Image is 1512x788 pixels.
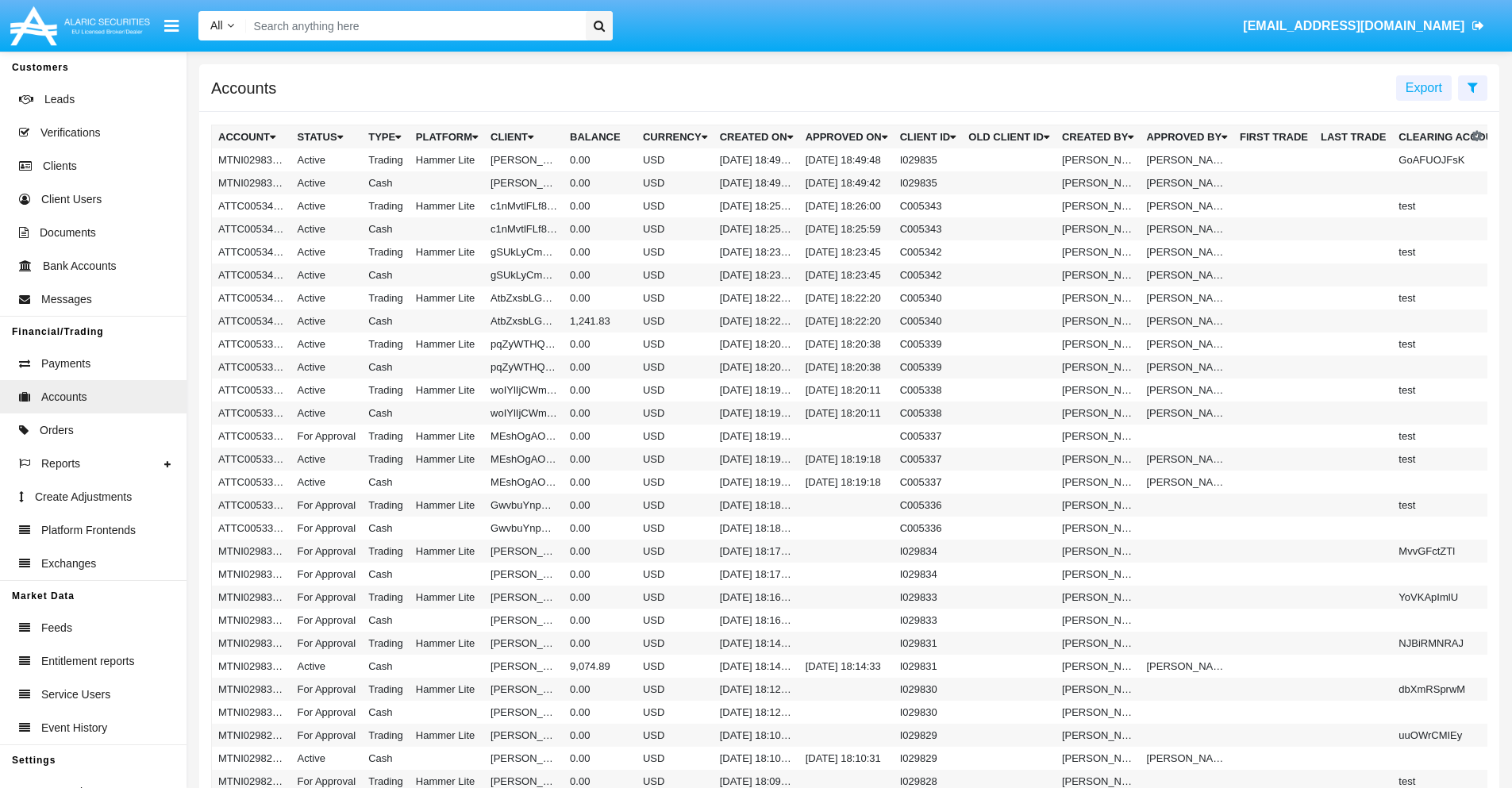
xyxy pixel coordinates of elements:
td: Active [291,286,363,309]
td: [PERSON_NAME] [1056,448,1141,471]
td: [DATE] 18:23:45 [799,263,894,286]
td: 0.00 [564,563,637,586]
td: Active [291,471,363,494]
td: [PERSON_NAME] [1140,402,1233,425]
input: Search [246,11,580,40]
td: 0.00 [564,425,637,448]
td: ATTC005337A2 [212,425,291,448]
span: Orders [40,422,74,439]
td: pqZyWTHQEUBbaIL [484,356,564,379]
td: C005336 [894,494,963,517]
th: Created By [1056,125,1141,149]
td: MEshOgAOAwQvhSl [484,425,564,448]
td: [PERSON_NAME] [1140,332,1233,356]
span: Reports [41,456,80,472]
td: Cash [362,609,410,632]
td: ATTC005338A1 [212,379,291,402]
td: [DATE] 18:19:11 [714,448,799,471]
td: [PERSON_NAME] [1056,402,1141,425]
a: [EMAIL_ADDRESS][DOMAIN_NAME] [1236,4,1492,48]
td: [DATE] 18:20:38 [799,332,894,356]
td: [DATE] 18:20:11 [799,379,894,402]
td: USD [637,448,714,471]
td: [PERSON_NAME] [1056,586,1141,609]
td: [PERSON_NAME] [1056,171,1141,194]
td: woIYlIjCWmiuaDM [484,402,564,425]
a: All [198,17,246,34]
th: Client [484,125,564,149]
td: [DATE] 18:16:01 [714,609,799,632]
td: Cash [362,356,410,379]
td: [PERSON_NAME] [1056,148,1141,171]
td: gSUkLyCmLIxhAei [484,240,564,263]
td: Trading [362,632,410,655]
span: Bank Accounts [43,258,117,275]
td: [DATE] 18:19:18 [799,448,894,471]
td: c1nMvtlFLf8fXPo [484,194,564,217]
td: Trading [362,586,410,609]
td: Hammer Lite [410,632,484,655]
td: Active [291,448,363,471]
span: Feeds [41,620,72,636]
td: C005343 [894,217,963,240]
td: [PERSON_NAME] [484,586,564,609]
td: ATTC005337A1 [212,448,291,471]
th: Old Client Id [962,125,1056,149]
td: Trading [362,494,410,517]
td: ATTC005342A1 [212,240,291,263]
td: [DATE] 18:17:36 [714,540,799,563]
td: ATTC005337AC1 [212,471,291,494]
td: 0.00 [564,471,637,494]
td: Hammer Lite [410,448,484,471]
th: Client Id [894,125,963,149]
td: gSUkLyCmLIxhAei [484,263,564,286]
td: GwvbuYnpPduRsev [484,517,564,540]
span: Accounts [41,389,87,406]
td: USD [637,517,714,540]
td: [DATE] 18:14:27 [714,655,799,678]
span: Leads [44,91,75,108]
td: [PERSON_NAME] [484,540,564,563]
td: Hammer Lite [410,286,484,309]
td: Trading [362,286,410,309]
td: Trading [362,448,410,471]
td: USD [637,148,714,171]
td: [PERSON_NAME] [1140,263,1233,286]
td: I029833 [894,586,963,609]
td: [PERSON_NAME] [484,609,564,632]
td: I029835 [894,171,963,194]
td: For Approval [291,494,363,517]
td: [PERSON_NAME] [1140,286,1233,309]
td: [DATE] 18:20:33 [714,332,799,356]
td: Cash [362,563,410,586]
span: Export [1406,81,1442,94]
td: C005337 [894,425,963,448]
th: Status [291,125,363,149]
td: ATTC005336A1 [212,494,291,517]
td: [PERSON_NAME] [1056,517,1141,540]
td: c1nMvtlFLf8fXPo [484,217,564,240]
th: Platform [410,125,484,149]
td: I029834 [894,540,963,563]
button: Export [1396,75,1452,101]
td: 0.00 [564,217,637,240]
td: USD [637,379,714,402]
td: I029831 [894,632,963,655]
td: MEshOgAOAwQvhSl [484,471,564,494]
td: C005338 [894,402,963,425]
td: [DATE] 18:49:36 [714,171,799,194]
td: Cash [362,171,410,194]
td: Active [291,240,363,263]
td: [PERSON_NAME] [1140,471,1233,494]
td: USD [637,632,714,655]
td: MTNI029835AC1 [212,171,291,194]
td: [PERSON_NAME] [1056,471,1141,494]
th: Currency [637,125,714,149]
td: [DATE] 18:16:03 [714,586,799,609]
td: USD [637,332,714,356]
td: [DATE] 18:49:48 [799,148,894,171]
td: Cash [362,655,410,678]
td: C005338 [894,379,963,402]
span: Platform Frontends [41,522,136,539]
td: woIYlIjCWmiuaDM [484,379,564,402]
